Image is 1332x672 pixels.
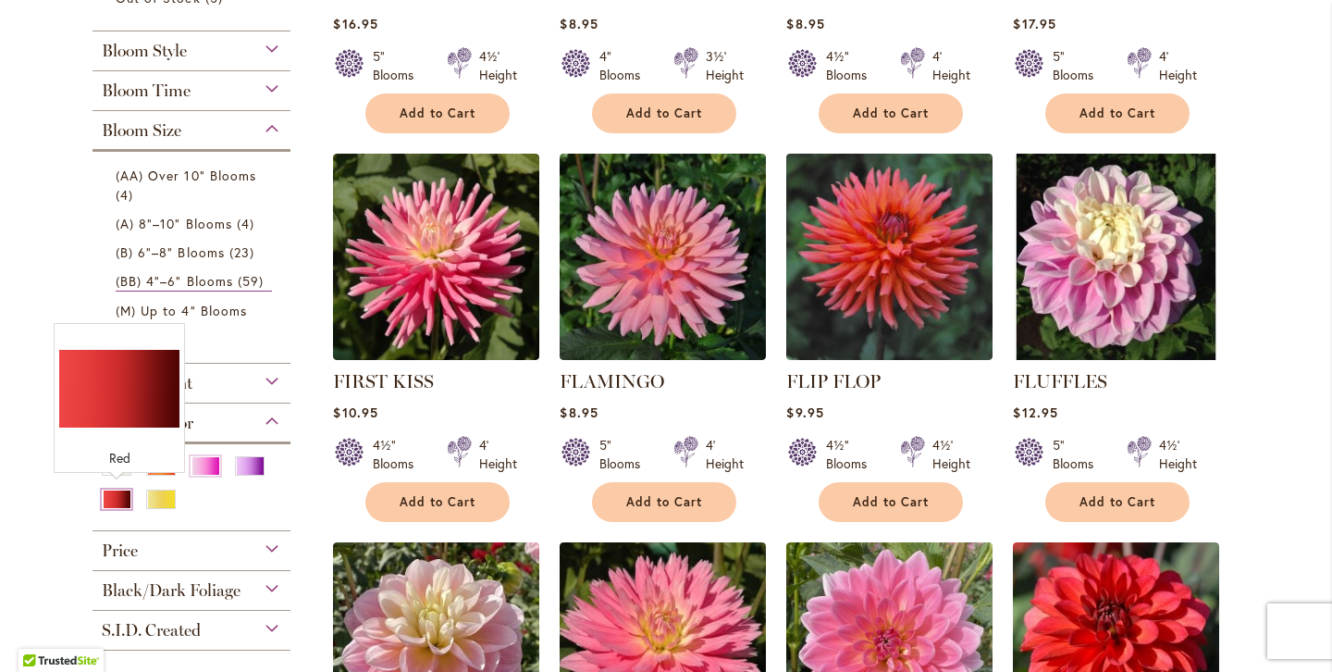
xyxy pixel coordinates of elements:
[238,271,268,291] span: 59
[592,482,736,522] button: Add to Cart
[599,47,651,84] div: 4" Blooms
[853,106,929,121] span: Add to Cart
[333,154,539,360] img: FIRST KISS
[1053,436,1104,473] div: 5" Blooms
[102,541,138,561] span: Price
[599,436,651,473] div: 5" Blooms
[102,620,201,641] span: S.I.D. Created
[592,93,736,133] button: Add to Cart
[116,272,233,290] span: (BB) 4"–6" Blooms
[116,166,272,205] a: (AA) Over 10" Blooms 4
[786,15,824,32] span: $8.95
[1079,106,1155,121] span: Add to Cart
[1013,370,1107,392] a: FLUFFLES
[333,15,377,32] span: $16.95
[1013,346,1219,364] a: FLUFFLES
[102,580,240,601] span: Black/Dark Foliage
[626,494,702,510] span: Add to Cart
[59,449,179,467] div: Red
[102,81,191,101] span: Bloom Time
[14,606,66,658] iframe: Launch Accessibility Center
[786,404,823,421] span: $9.95
[116,320,146,340] span: 33
[560,404,598,421] span: $8.95
[373,47,425,84] div: 5" Blooms
[706,47,744,84] div: 3½' Height
[102,41,187,61] span: Bloom Style
[819,93,963,133] button: Add to Cart
[229,243,259,262] span: 23
[1013,154,1219,360] img: FLUFFLES
[1045,482,1190,522] button: Add to Cart
[400,494,475,510] span: Add to Cart
[116,301,272,340] a: (M) Up to 4" Blooms 33
[116,243,272,262] a: (B) 6"–8" Blooms 23
[626,106,702,121] span: Add to Cart
[1045,93,1190,133] button: Add to Cart
[853,494,929,510] span: Add to Cart
[237,214,259,233] span: 4
[560,370,664,392] a: FLAMINGO
[1079,494,1155,510] span: Add to Cart
[102,120,181,141] span: Bloom Size
[706,436,744,473] div: 4' Height
[333,346,539,364] a: FIRST KISS
[116,185,138,205] span: 4
[400,106,475,121] span: Add to Cart
[116,271,272,292] a: (BB) 4"–6" Blooms 59
[932,47,970,84] div: 4' Height
[333,404,377,421] span: $10.95
[1013,404,1057,421] span: $12.95
[116,215,232,232] span: (A) 8"–10" Blooms
[560,15,598,32] span: $8.95
[1159,47,1197,84] div: 4' Height
[826,47,878,84] div: 4½" Blooms
[116,214,272,233] a: (A) 8"–10" Blooms 4
[560,154,766,360] img: FLAMINGO
[786,346,993,364] a: FLIP FLOP
[479,436,517,473] div: 4' Height
[1013,15,1055,32] span: $17.95
[373,436,425,473] div: 4½" Blooms
[479,47,517,84] div: 4½' Height
[560,346,766,364] a: FLAMINGO
[365,93,510,133] button: Add to Cart
[365,482,510,522] button: Add to Cart
[116,167,256,184] span: (AA) Over 10" Blooms
[116,302,247,319] span: (M) Up to 4" Blooms
[786,154,993,360] img: FLIP FLOP
[1159,436,1197,473] div: 4½' Height
[786,370,881,392] a: FLIP FLOP
[116,243,225,261] span: (B) 6"–8" Blooms
[932,436,970,473] div: 4½' Height
[826,436,878,473] div: 4½" Blooms
[819,482,963,522] button: Add to Cart
[333,370,434,392] a: FIRST KISS
[1053,47,1104,84] div: 5" Blooms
